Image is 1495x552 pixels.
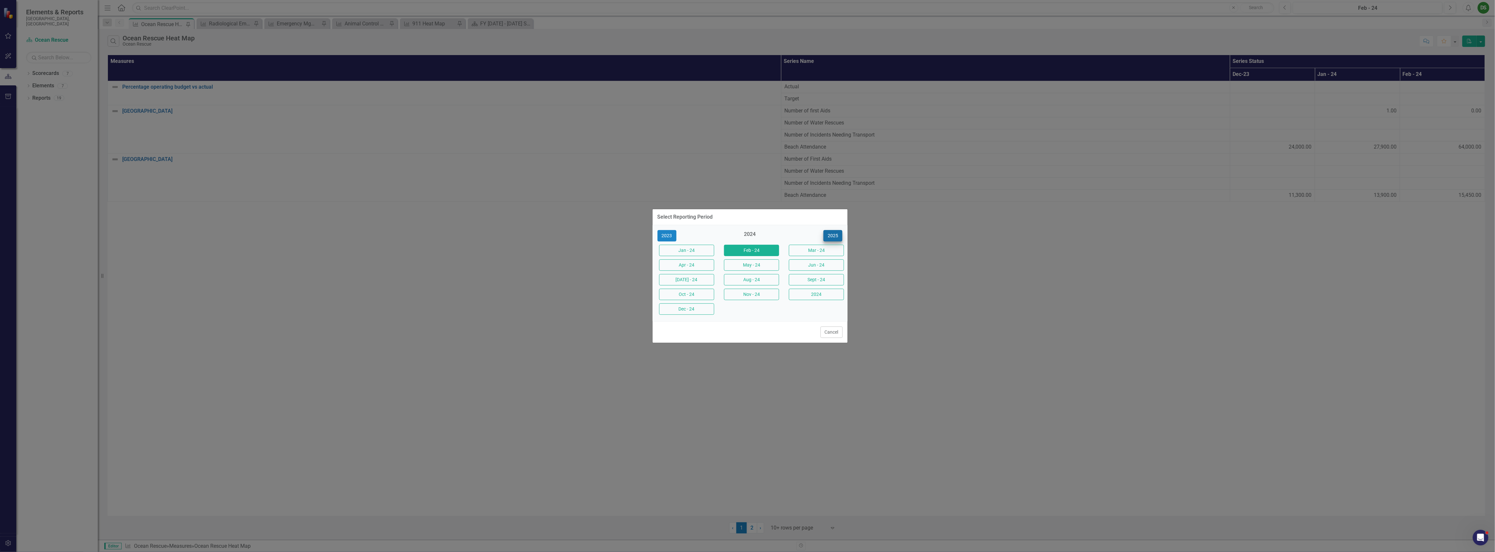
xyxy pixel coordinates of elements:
button: Dec - 24 [659,303,714,315]
button: [DATE] - 24 [659,274,714,285]
button: Nov - 24 [724,289,779,300]
button: Jan - 24 [659,245,714,256]
button: May - 24 [724,259,779,271]
iframe: Intercom live chat [1473,530,1488,545]
button: Apr - 24 [659,259,714,271]
button: Cancel [821,327,843,338]
button: Feb - 24 [724,245,779,256]
button: 2023 [658,230,676,241]
button: Jun - 24 [789,259,844,271]
button: 2024 [789,289,844,300]
div: 2024 [722,231,777,241]
button: Aug - 24 [724,274,779,285]
button: Sept - 24 [789,274,844,285]
div: Select Reporting Period [658,214,713,220]
button: 2025 [823,230,842,241]
button: Mar - 24 [789,245,844,256]
button: Oct - 24 [659,289,714,300]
